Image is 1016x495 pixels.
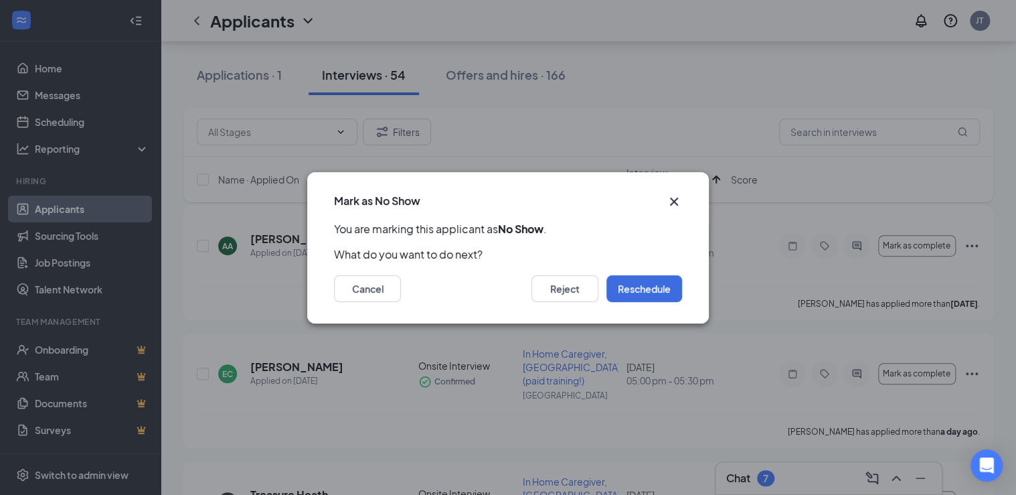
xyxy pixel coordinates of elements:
[334,275,401,302] button: Cancel
[666,194,682,210] svg: Cross
[334,247,682,262] p: What do you want to do next?
[606,275,682,302] button: Reschedule
[666,194,682,210] button: Close
[970,449,1003,482] div: Open Intercom Messenger
[334,194,420,208] h3: Mark as No Show
[531,275,598,302] button: Reject
[334,222,682,236] p: You are marking this applicant as .
[498,222,543,236] b: No Show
